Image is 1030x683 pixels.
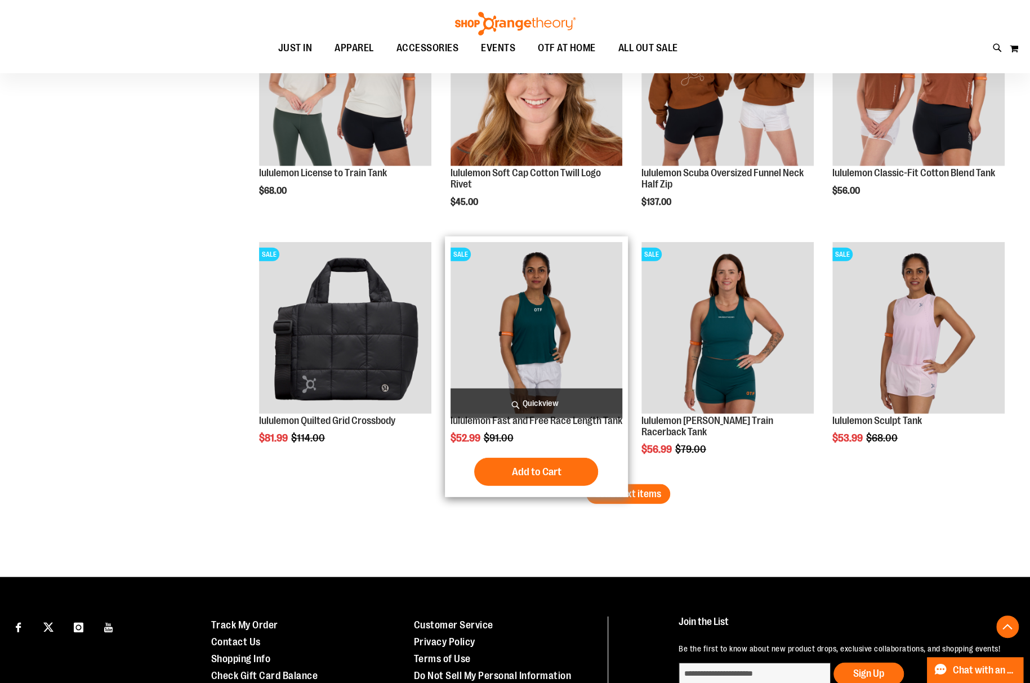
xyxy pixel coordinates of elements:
[927,657,1024,683] button: Chat with an Expert
[211,653,271,664] a: Shopping Info
[832,186,862,196] span: $56.00
[953,665,1016,676] span: Chat with an Expert
[451,242,623,416] a: Main view of 2024 August lululemon Fast and Free Race Length TankSALE
[259,415,395,426] a: lululemon Quilted Grid Crossbody
[259,248,279,261] span: SALE
[832,415,922,426] a: lululemon Sculpt Tank
[259,432,289,444] span: $81.99
[595,488,661,499] span: Load next items
[832,242,1005,414] img: Main Image of 1538347
[69,617,88,636] a: Visit our Instagram page
[451,415,622,426] a: lululemon Fast and Free Race Length Tank
[641,167,804,190] a: lululemon Scuba Oversized Funnel Neck Half Zip
[211,636,261,648] a: Contact Us
[259,186,288,196] span: $68.00
[866,432,899,444] span: $68.00
[278,35,313,61] span: JUST IN
[832,248,853,261] span: SALE
[445,236,628,498] div: product
[641,248,662,261] span: SALE
[451,167,601,190] a: lululemon Soft Cap Cotton Twill Logo Rivet
[641,197,673,207] span: $137.00
[253,236,437,473] div: product
[43,622,53,632] img: Twitter
[413,670,571,681] a: Do Not Sell My Personal Information
[641,242,814,416] a: lululemon Wunder Train Racerback TankSALE
[451,432,482,444] span: $52.99
[827,236,1010,473] div: product
[481,35,515,61] span: EVENTS
[832,242,1005,416] a: Main Image of 1538347SALE
[511,466,561,478] span: Add to Cart
[413,619,493,631] a: Customer Service
[996,615,1019,638] button: Back To Top
[641,242,814,414] img: lululemon Wunder Train Racerback Tank
[259,167,387,178] a: lululemon License to Train Tank
[538,35,596,61] span: OTF AT HOME
[853,668,884,679] span: Sign Up
[679,643,1005,654] p: Be the first to know about new product drops, exclusive collaborations, and shopping events!
[396,35,459,61] span: ACCESSORIES
[413,636,475,648] a: Privacy Policy
[259,242,431,414] img: lululemon Quilted Grid Crossbody
[586,484,670,504] button: Load next items
[335,35,374,61] span: APPAREL
[675,444,708,455] span: $79.00
[259,242,431,416] a: lululemon Quilted Grid CrossbodySALE
[641,415,773,438] a: lululemon [PERSON_NAME] Train Racerback Tank
[641,444,674,455] span: $56.99
[832,167,995,178] a: lululemon Classic-Fit Cotton Blend Tank
[484,432,515,444] span: $91.00
[211,670,318,681] a: Check Gift Card Balance
[451,197,480,207] span: $45.00
[636,236,819,484] div: product
[8,617,28,636] a: Visit our Facebook page
[451,242,623,414] img: Main view of 2024 August lululemon Fast and Free Race Length Tank
[451,248,471,261] span: SALE
[99,617,119,636] a: Visit our Youtube page
[453,12,577,35] img: Shop Orangetheory
[413,653,470,664] a: Terms of Use
[474,458,598,486] button: Add to Cart
[832,432,864,444] span: $53.99
[291,432,327,444] span: $114.00
[39,617,59,636] a: Visit our X page
[618,35,678,61] span: ALL OUT SALE
[679,617,1005,637] h4: Join the List
[451,389,623,418] a: Quickview
[211,619,278,631] a: Track My Order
